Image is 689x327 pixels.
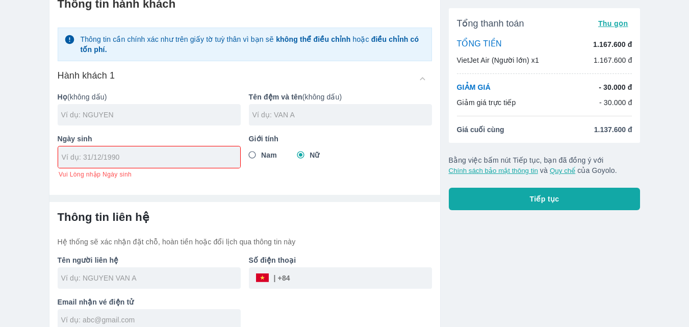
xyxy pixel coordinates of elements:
b: Tên người liên hệ [58,256,119,264]
b: Họ [58,93,67,101]
p: (không dấu) [249,92,432,102]
span: Nữ [310,150,319,160]
p: Bằng việc bấm nút Tiếp tục, bạn đã đồng ý với và của Goyolo. [449,155,641,175]
span: Nam [261,150,277,160]
button: Thu gọn [594,16,632,31]
p: Ngày sinh [58,134,241,144]
p: - 30.000 đ [599,97,632,108]
input: Ví dụ: VAN A [252,110,432,120]
p: Giới tính [249,134,432,144]
input: Ví dụ: abc@gmail.com [61,315,241,325]
p: Thông tin cần chính xác như trên giấy tờ tuỳ thân vì bạn sẽ hoặc [80,34,425,55]
button: Tiếp tục [449,188,641,210]
button: Quy chế [550,167,575,174]
p: 1.167.600 đ [594,55,632,65]
span: Thu gọn [598,19,628,28]
button: Chính sách bảo mật thông tin [449,167,538,174]
p: 1.167.600 đ [593,39,632,49]
span: Vui Lòng nhập Ngày sinh [59,170,132,179]
h6: Thông tin liên hệ [58,210,432,224]
input: Ví dụ: NGUYEN [61,110,241,120]
p: VietJet Air (Người lớn) x1 [457,55,539,65]
p: TỔNG TIỀN [457,39,502,50]
h6: Hành khách 1 [58,69,115,82]
span: 1.137.600 đ [594,124,632,135]
span: Giá cuối cùng [457,124,504,135]
b: Số điện thoại [249,256,296,264]
strong: không thể điều chỉnh [276,35,350,43]
p: Giảm giá trực tiếp [457,97,516,108]
input: Ví dụ: NGUYEN VAN A [61,273,241,283]
p: GIẢM GIÁ [457,82,491,92]
input: Ví dụ: 31/12/1990 [62,152,230,162]
p: Hệ thống sẽ xác nhận đặt chỗ, hoàn tiền hoặc đổi lịch qua thông tin này [58,237,432,247]
p: - 30.000 đ [599,82,632,92]
span: Tiếp tục [530,194,559,204]
b: Tên đệm và tên [249,93,302,101]
b: Email nhận vé điện tử [58,298,134,306]
p: (không dấu) [58,92,241,102]
span: Tổng thanh toán [457,17,524,30]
